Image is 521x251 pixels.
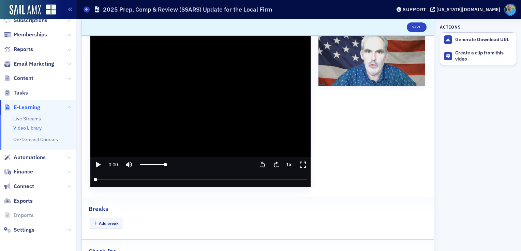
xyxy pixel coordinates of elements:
[89,204,108,213] h2: Breaks
[14,31,47,38] span: Memberships
[4,60,54,68] a: Email Marketing
[440,47,516,65] button: Create a clip from this video
[504,4,516,16] span: Profile
[403,6,426,13] div: Support
[4,74,33,82] a: Content
[13,136,58,143] a: On-Demand Courses
[4,31,47,38] a: Memberships
[14,46,33,53] span: Reports
[4,89,28,97] a: Tasks
[10,5,41,16] img: SailAMX
[407,22,426,32] button: Save
[46,4,56,15] img: SailAMX
[283,157,295,172] media-playback-rate-button: current playback rate 1
[13,125,42,131] a: Video Library
[4,154,46,161] a: Automations
[4,168,33,175] a: Finance
[455,50,512,62] div: Create a clip from this video
[4,197,33,205] a: Exports
[4,212,34,219] a: Imports
[14,17,47,24] span: Subscriptions
[14,60,54,68] span: Email Marketing
[14,89,28,97] span: Tasks
[4,104,40,111] a: E-Learning
[14,226,34,234] span: Settings
[436,6,500,13] div: [US_STATE][DOMAIN_NAME]
[90,157,105,172] media-play-button: play
[14,183,34,190] span: Connect
[136,157,170,172] media-volume-range: Volume
[105,157,121,172] media-current-time-display: Time
[90,218,123,229] button: Add break
[4,183,34,190] a: Connect
[14,154,46,161] span: Automations
[14,104,40,111] span: E-Learning
[90,172,311,187] media-time-range: Progress
[14,168,33,175] span: Finance
[90,26,311,187] media-controller: video player
[14,74,33,82] span: Content
[295,157,311,172] media-fullscreen-button: enter fullscreen mode
[13,116,41,122] a: Live Streams
[14,197,33,205] span: Exports
[103,5,272,14] h1: 2025 Prep, Comp & Review (SSARS) Update for the Local Firm
[440,24,461,30] h4: Actions
[41,4,56,16] a: View Homepage
[4,17,47,24] a: Subscriptions
[430,7,503,12] button: [US_STATE][DOMAIN_NAME]
[256,157,269,172] media-seek-backward-button: seek back 30 seconds
[4,226,34,234] a: Settings
[121,157,136,172] media-mute-button: mute
[269,157,283,172] media-seek-forward-button: seek forward 30 seconds
[4,46,33,53] a: Reports
[440,33,516,47] button: Generate Download URL
[14,212,34,219] span: Imports
[455,37,512,43] div: Generate Download URL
